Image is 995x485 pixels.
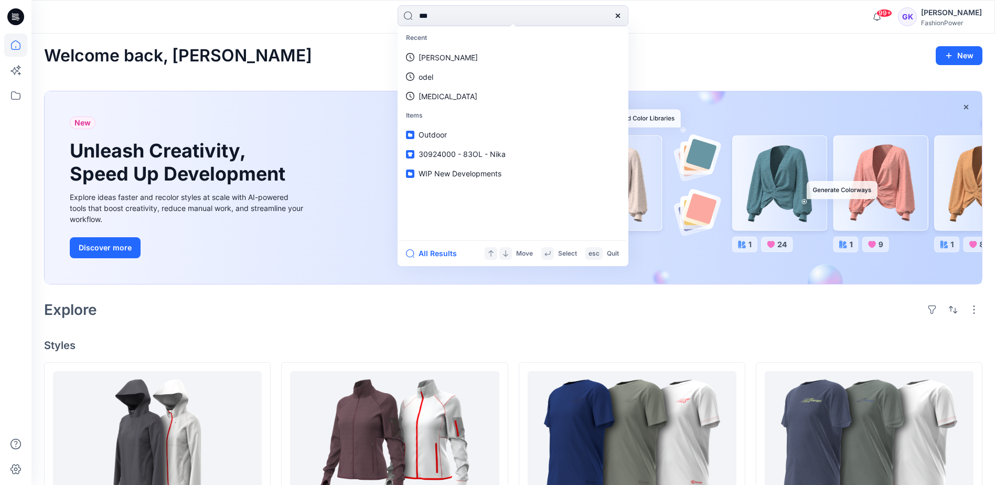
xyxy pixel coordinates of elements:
[400,125,626,144] a: Outdoor
[419,91,477,102] p: nikita
[44,339,982,352] h4: Styles
[419,130,447,139] span: Outdoor
[558,248,577,259] p: Select
[876,9,892,17] span: 99+
[44,301,97,318] h2: Explore
[70,237,306,258] a: Discover more
[70,237,141,258] button: Discover more
[419,150,506,159] span: 30924000 - 83OL - Nika
[70,192,306,225] div: Explore ideas faster and recolor styles at scale with AI-powered tools that boost creativity, red...
[400,164,626,183] a: WIP New Developments
[516,248,533,259] p: Move
[898,7,917,26] div: GK
[400,144,626,164] a: 30924000 - 83OL - Nika
[419,71,433,82] p: odel
[400,106,626,125] p: Items
[406,247,464,260] button: All Results
[419,52,478,63] p: odell
[607,248,619,259] p: Quit
[921,19,982,27] div: FashionPower
[400,87,626,106] a: [MEDICAL_DATA]
[419,169,501,178] span: WIP New Developments
[400,67,626,87] a: odel
[74,117,91,129] span: New
[44,46,312,66] h2: Welcome back, [PERSON_NAME]
[589,248,600,259] p: esc
[936,46,982,65] button: New
[400,48,626,67] a: [PERSON_NAME]
[921,6,982,19] div: [PERSON_NAME]
[70,140,290,185] h1: Unleash Creativity, Speed Up Development
[400,28,626,48] p: Recent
